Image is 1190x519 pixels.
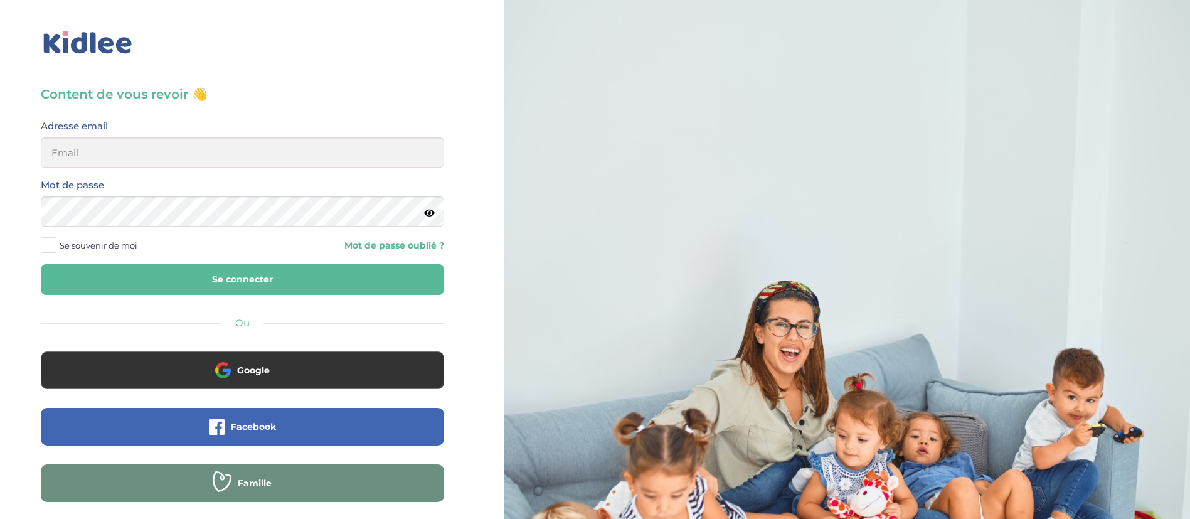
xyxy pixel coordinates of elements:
a: Facebook [41,429,444,441]
span: Se souvenir de moi [60,237,137,254]
span: Famille [238,477,272,490]
img: logo_kidlee_bleu [41,28,135,57]
label: Adresse email [41,118,108,134]
img: facebook.png [209,419,225,435]
a: Google [41,373,444,385]
a: Mot de passe oublié ? [252,240,444,252]
input: Email [41,137,444,168]
button: Facebook [41,408,444,446]
h3: Content de vous revoir 👋 [41,85,444,103]
button: Se connecter [41,264,444,295]
button: Google [41,351,444,389]
a: Famille [41,486,444,498]
button: Famille [41,464,444,502]
span: Ou [235,317,250,329]
label: Mot de passe [41,177,104,193]
span: Google [237,364,270,377]
span: Facebook [231,420,276,433]
img: google.png [215,362,231,378]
